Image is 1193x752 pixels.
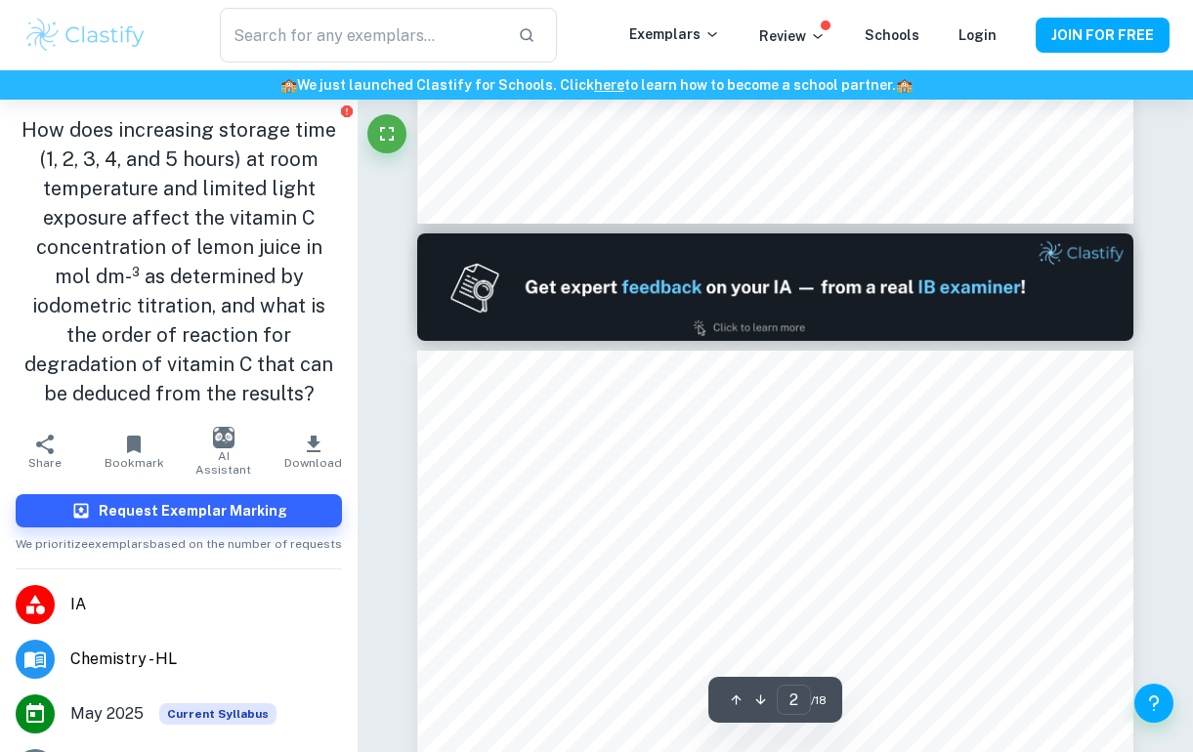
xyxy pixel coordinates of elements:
[70,702,144,726] span: May 2025
[28,456,62,470] span: Share
[759,25,826,47] p: Review
[284,456,342,470] span: Download
[629,23,720,45] p: Exemplars
[4,74,1189,96] h6: We just launched Clastify for Schools. Click to learn how to become a school partner.
[159,703,277,725] div: This exemplar is based on the current syllabus. Feel free to refer to it for inspiration/ideas wh...
[339,104,354,118] button: Report issue
[70,648,342,671] span: Chemistry - HL
[23,16,148,55] img: Clastify logo
[280,77,297,93] span: 🏫
[811,691,827,709] span: / 18
[213,427,234,448] img: AI Assistant
[105,456,164,470] span: Bookmark
[16,494,342,527] button: Request Exemplar Marking
[220,8,502,63] input: Search for any exemplars...
[99,500,287,522] h6: Request Exemplar Marking
[159,703,277,725] span: Current Syllabus
[865,27,919,43] a: Schools
[16,527,342,553] span: We prioritize exemplars based on the number of requests
[959,27,997,43] a: Login
[269,424,359,479] button: Download
[594,77,624,93] a: here
[1134,684,1173,723] button: Help and Feedback
[367,114,406,153] button: Fullscreen
[896,77,913,93] span: 🏫
[16,115,342,408] h1: How does increasing storage time (1, 2, 3, 4, and 5 hours) at room temperature and limited light ...
[90,424,180,479] button: Bookmark
[179,424,269,479] button: AI Assistant
[1036,18,1170,53] button: JOIN FOR FREE
[191,449,257,477] span: AI Assistant
[417,233,1133,341] img: Ad
[70,593,342,616] span: IA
